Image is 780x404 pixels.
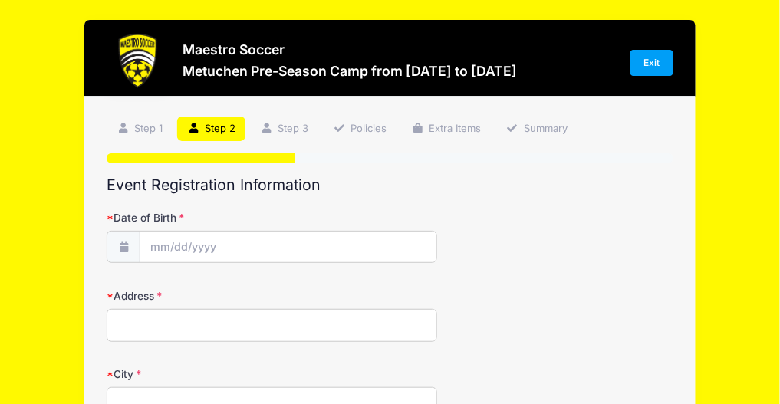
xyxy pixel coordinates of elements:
a: Exit [630,50,673,76]
a: Step 2 [177,117,245,142]
a: Step 1 [107,117,173,142]
label: City [107,366,295,382]
label: Date of Birth [107,210,295,225]
a: Step 3 [250,117,318,142]
a: Extra Items [402,117,492,142]
a: Policies [324,117,397,142]
h3: Maestro Soccer [183,41,517,57]
h3: Metuchen Pre-Season Camp from [DATE] to [DATE] [183,63,517,79]
a: Summary [496,117,578,142]
h2: Event Registration Information [107,176,673,195]
input: mm/dd/yyyy [140,231,437,264]
label: Address [107,288,295,304]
